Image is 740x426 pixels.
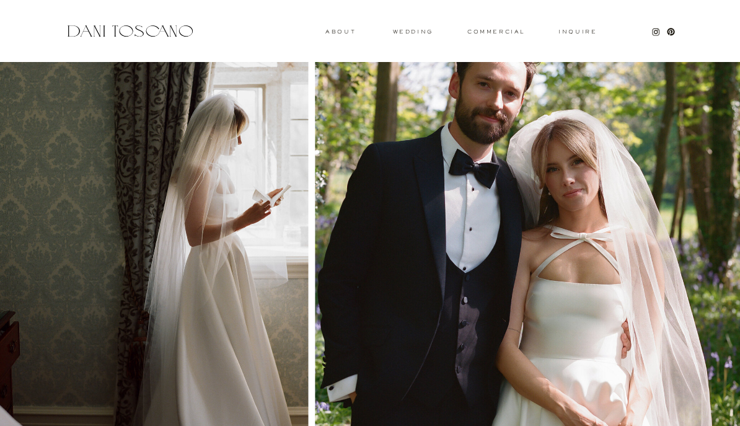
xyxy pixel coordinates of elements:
[558,29,597,35] a: Inquire
[467,29,524,34] a: commercial
[393,29,433,33] a: wedding
[325,29,353,33] a: About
